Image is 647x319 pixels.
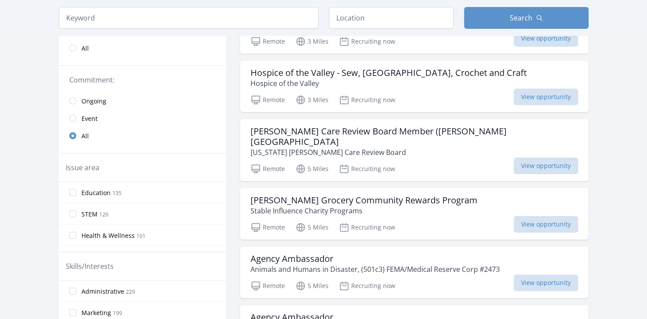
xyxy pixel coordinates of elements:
span: All [81,132,89,141]
input: Marketing 199 [69,309,76,316]
span: 101 [136,232,146,240]
p: Recruiting now [339,95,395,105]
span: Ongoing [81,97,106,106]
span: Health & Wellness [81,231,135,240]
a: All [59,127,226,144]
span: STEM [81,210,98,219]
span: Marketing [81,309,111,317]
h3: Hospice of the Valley - Sew, [GEOGRAPHIC_DATA], Crochet and Craft [251,68,527,78]
span: View opportunity [514,30,578,47]
button: Search [464,7,589,29]
p: Animals and Humans in Disaster, (501c3) FEMA/Medical Reserve Corp #2473 [251,264,500,274]
p: Recruiting now [339,281,395,291]
span: Event [81,114,98,123]
p: Recruiting now [339,164,395,174]
p: 5 Miles [295,222,329,233]
p: 5 Miles [295,164,329,174]
span: View opportunity [514,89,578,105]
input: STEM 126 [69,210,76,217]
input: Location [329,7,454,29]
h3: [PERSON_NAME] Care Review Board Member ([PERSON_NAME][GEOGRAPHIC_DATA] [251,126,578,147]
a: Hospice of the Valley - Sew, [GEOGRAPHIC_DATA], Crochet and Craft Hospice of the Valley Remote 3 ... [240,61,589,112]
legend: Skills/Interests [66,261,114,271]
p: 5 Miles [295,281,329,291]
span: Education [81,189,111,197]
h3: Agency Ambassador [251,254,500,264]
a: [PERSON_NAME] Care Review Board Member ([PERSON_NAME][GEOGRAPHIC_DATA] [US_STATE] [PERSON_NAME] C... [240,119,589,181]
p: Hospice of the Valley [251,78,527,89]
span: 199 [113,309,122,317]
span: All [81,44,89,53]
span: View opportunity [514,274,578,291]
p: Remote [251,164,285,174]
p: Remote [251,281,285,291]
p: 3 Miles [295,95,329,105]
span: Administrative [81,287,124,296]
a: All [59,39,226,57]
p: Remote [251,222,285,233]
span: 135 [112,189,122,197]
input: Keyword [59,7,318,29]
legend: Issue area [66,162,99,173]
p: Remote [251,36,285,47]
a: [PERSON_NAME] Grocery Community Rewards Program Stable Influence Charity Programs Remote 5 Miles ... [240,188,589,240]
span: Search [510,13,532,23]
input: Education 135 [69,189,76,196]
p: Remote [251,95,285,105]
h3: [PERSON_NAME] Grocery Community Rewards Program [251,195,478,206]
p: Recruiting now [339,36,395,47]
p: 3 Miles [295,36,329,47]
p: [US_STATE] [PERSON_NAME] Care Review Board [251,147,578,158]
span: View opportunity [514,158,578,174]
span: View opportunity [514,216,578,233]
input: Health & Wellness 101 [69,232,76,239]
span: 126 [99,211,108,218]
a: Agency Ambassador Animals and Humans in Disaster, (501c3) FEMA/Medical Reserve Corp #2473 Remote ... [240,247,589,298]
p: Recruiting now [339,222,395,233]
p: Stable Influence Charity Programs [251,206,478,216]
input: Administrative 229 [69,288,76,295]
legend: Commitment: [69,75,216,85]
a: Ongoing [59,92,226,110]
a: Event [59,110,226,127]
span: 229 [126,288,135,295]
